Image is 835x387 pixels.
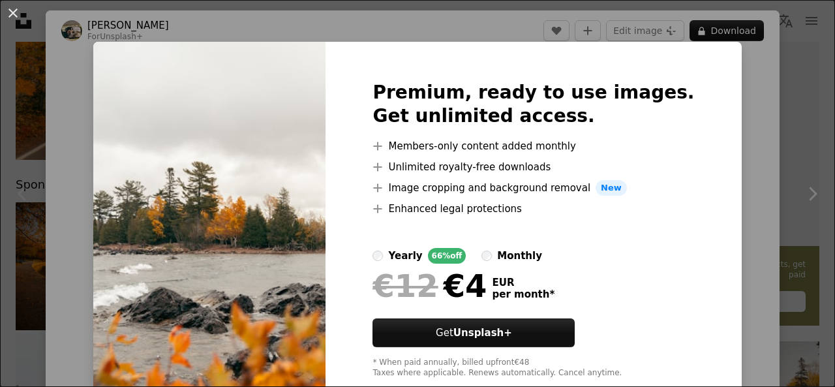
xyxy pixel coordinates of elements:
[428,248,466,264] div: 66% off
[372,358,694,379] div: * When paid annually, billed upfront €48 Taxes where applicable. Renews automatically. Cancel any...
[372,138,694,154] li: Members-only content added monthly
[492,277,554,288] span: EUR
[497,248,542,264] div: monthly
[372,318,575,347] button: GetUnsplash+
[372,251,383,261] input: yearly66%off
[388,248,422,264] div: yearly
[372,180,694,196] li: Image cropping and background removal
[453,327,512,339] strong: Unsplash+
[372,159,694,175] li: Unlimited royalty-free downloads
[372,269,438,303] span: €12
[481,251,492,261] input: monthly
[372,269,487,303] div: €4
[372,81,694,128] h2: Premium, ready to use images. Get unlimited access.
[372,201,694,217] li: Enhanced legal protections
[492,288,554,300] span: per month *
[596,180,627,196] span: New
